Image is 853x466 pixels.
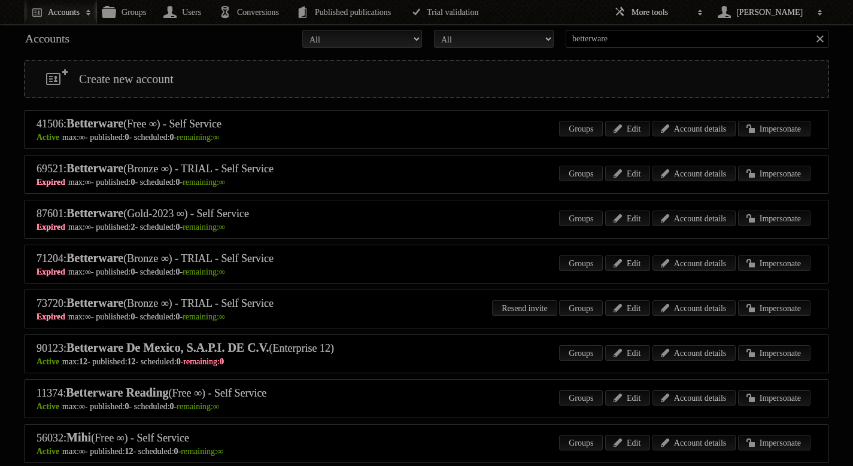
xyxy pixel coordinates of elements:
strong: ∞ [213,402,219,411]
a: Account details [652,211,736,226]
strong: 2 [130,223,135,232]
strong: 0 [176,223,180,232]
span: remaining: [183,312,225,321]
span: remaining: [181,447,223,456]
h2: 90123: (Enterprise 12) [37,341,456,356]
span: Betterware [66,296,123,309]
span: Mihi [66,431,91,444]
a: Impersonate [738,345,810,361]
h2: 87601: (Gold-2023 ∞) - Self Service [37,206,456,221]
span: remaining: [183,267,225,276]
a: Impersonate [738,435,810,450]
strong: 0 [177,357,181,366]
strong: 0 [174,447,178,456]
strong: 0 [125,402,129,411]
p: max: - published: - scheduled: - [37,357,816,367]
strong: 0 [170,402,174,411]
span: Expired [37,312,68,321]
span: Betterware [66,251,123,264]
a: Resend invite [492,300,557,316]
a: Groups [559,390,603,406]
h2: 71204: (Bronze ∞) - TRIAL - Self Service [37,251,456,266]
a: Groups [559,255,603,271]
a: Groups [559,345,603,361]
a: Account details [652,390,736,406]
strong: ∞ [85,312,91,321]
a: Groups [559,211,603,226]
a: Groups [559,300,603,316]
strong: 12 [128,357,136,366]
span: Active [37,402,62,411]
a: Edit [605,211,650,226]
p: max: - published: - scheduled: - [37,223,816,232]
strong: 12 [79,357,87,366]
span: Expired [37,178,68,187]
a: Edit [605,121,650,136]
strong: ∞ [79,402,85,411]
span: remaining: [183,178,225,187]
a: Impersonate [738,121,810,136]
span: Expired [37,223,68,232]
strong: ∞ [219,312,225,321]
span: Active [37,447,62,456]
span: Betterware Reading [66,386,168,399]
strong: 0 [130,267,135,276]
strong: 0 [176,267,180,276]
a: Create new account [25,61,828,97]
a: Account details [652,345,736,361]
strong: 0 [176,178,180,187]
span: Active [37,133,62,142]
a: Account details [652,121,736,136]
p: max: - published: - scheduled: - [37,447,816,456]
a: Account details [652,166,736,181]
strong: ∞ [219,178,225,187]
h2: [PERSON_NAME] [733,7,811,19]
a: Impersonate [738,390,810,406]
span: Betterware [66,117,123,130]
strong: 12 [125,447,133,456]
p: max: - published: - scheduled: - [37,133,816,142]
a: Impersonate [738,211,810,226]
span: Betterware [66,206,123,220]
strong: ∞ [219,267,225,276]
a: Groups [559,121,603,136]
a: Impersonate [738,166,810,181]
h2: 56032: (Free ∞) - Self Service [37,431,456,446]
span: Betterware De Mexico, S.A.P.I. DE C.V. [66,341,269,354]
a: Account details [652,435,736,450]
h2: 69521: (Bronze ∞) - TRIAL - Self Service [37,162,456,176]
p: max: - published: - scheduled: - [37,402,816,412]
h2: 73720: (Bronze ∞) - TRIAL - Self Service [37,296,456,311]
span: remaining: [177,133,219,142]
a: Edit [605,345,650,361]
strong: 0 [170,133,174,142]
a: Edit [605,166,650,181]
strong: ∞ [85,223,91,232]
strong: 0 [220,357,224,366]
h2: Accounts [48,7,80,19]
a: Groups [559,166,603,181]
a: Edit [605,435,650,450]
strong: ∞ [85,178,91,187]
h2: More tools [632,7,691,19]
strong: 0 [130,178,135,187]
h2: 11374: (Free ∞) - Self Service [37,386,456,401]
strong: ∞ [79,133,85,142]
strong: 0 [130,312,135,321]
a: Impersonate [738,255,810,271]
strong: ∞ [213,133,219,142]
strong: 0 [176,312,180,321]
span: Active [37,357,62,366]
h2: 41506: (Free ∞) - Self Service [37,117,456,132]
p: max: - published: - scheduled: - [37,178,816,187]
strong: ∞ [217,447,223,456]
p: max: - published: - scheduled: - [37,312,816,322]
a: Edit [605,300,650,316]
a: Groups [559,435,603,450]
strong: ∞ [79,447,85,456]
p: max: - published: - scheduled: - [37,267,816,277]
span: remaining: [177,402,219,411]
strong: ∞ [85,267,91,276]
strong: 0 [125,133,129,142]
a: Edit [605,255,650,271]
